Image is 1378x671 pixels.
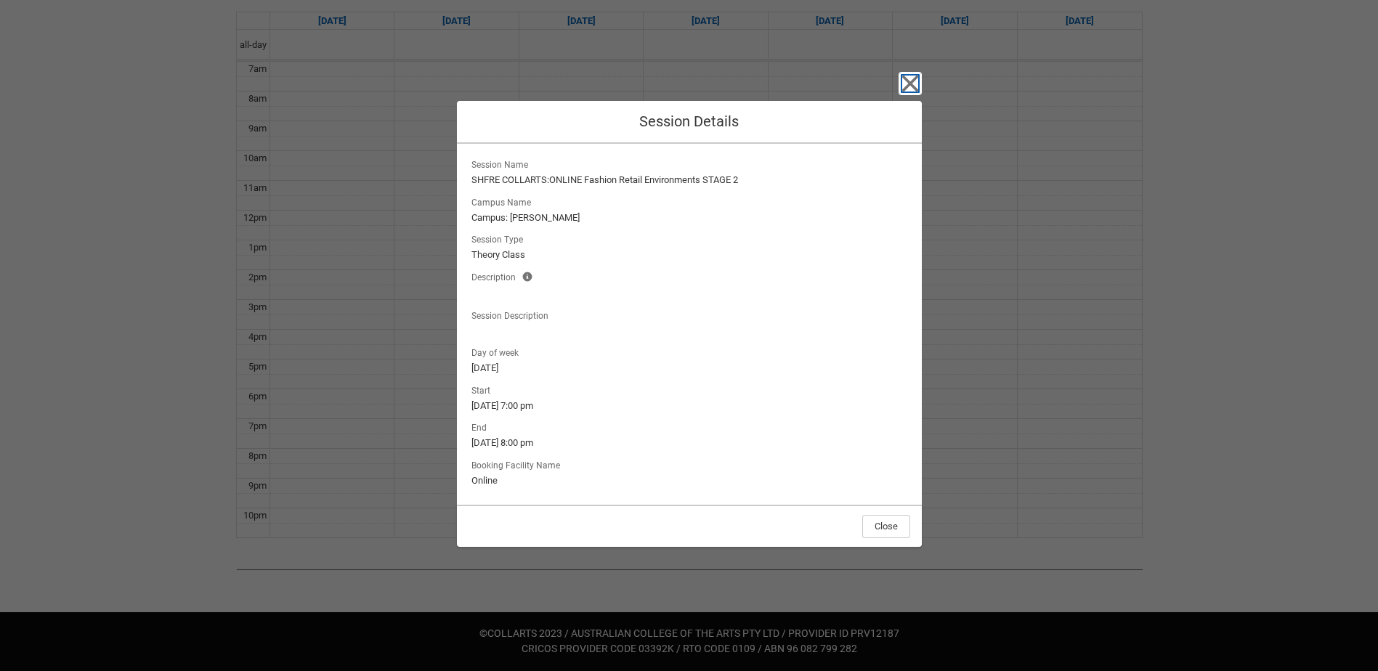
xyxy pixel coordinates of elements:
span: Session Details [639,113,739,130]
span: Campus Name [471,193,537,209]
lightning-formatted-text: Campus: [PERSON_NAME] [471,211,907,225]
lightning-formatted-text: [DATE] 7:00 pm [471,399,907,413]
lightning-formatted-text: SHFRE COLLARTS:ONLINE Fashion Retail Environments STAGE 2 [471,173,907,187]
span: Session Description [471,306,554,322]
lightning-formatted-text: [DATE] [471,361,907,375]
span: Session Type [471,230,529,246]
button: Close [862,515,910,538]
span: End [471,418,493,434]
span: Session Name [471,155,534,171]
lightning-formatted-text: [DATE] 8:00 pm [471,436,907,450]
lightning-formatted-text: Theory Class [471,248,907,262]
button: Close [899,72,922,95]
span: Start [471,381,496,397]
span: Description [471,268,522,284]
span: Booking Facility Name [471,456,566,472]
lightning-formatted-text: Online [471,473,907,488]
span: Day of week [471,343,524,359]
